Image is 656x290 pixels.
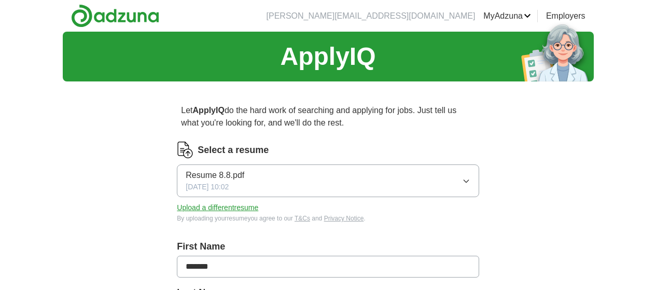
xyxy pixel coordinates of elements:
span: [DATE] 10:02 [186,182,229,192]
img: Adzuna logo [71,4,159,27]
a: MyAdzuna [483,10,531,22]
img: CV Icon [177,142,193,158]
label: First Name [177,240,479,254]
label: Select a resume [198,143,269,157]
a: Employers [546,10,585,22]
strong: ApplyIQ [193,106,225,115]
h1: ApplyIQ [280,38,375,75]
div: By uploading your resume you agree to our and . [177,214,479,223]
p: Let do the hard work of searching and applying for jobs. Just tell us what you're looking for, an... [177,100,479,133]
button: Upload a differentresume [177,202,258,213]
span: Resume 8.8.pdf [186,169,244,182]
li: [PERSON_NAME][EMAIL_ADDRESS][DOMAIN_NAME] [267,10,476,22]
a: Privacy Notice [324,215,364,222]
a: T&Cs [295,215,310,222]
button: Resume 8.8.pdf[DATE] 10:02 [177,164,479,197]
